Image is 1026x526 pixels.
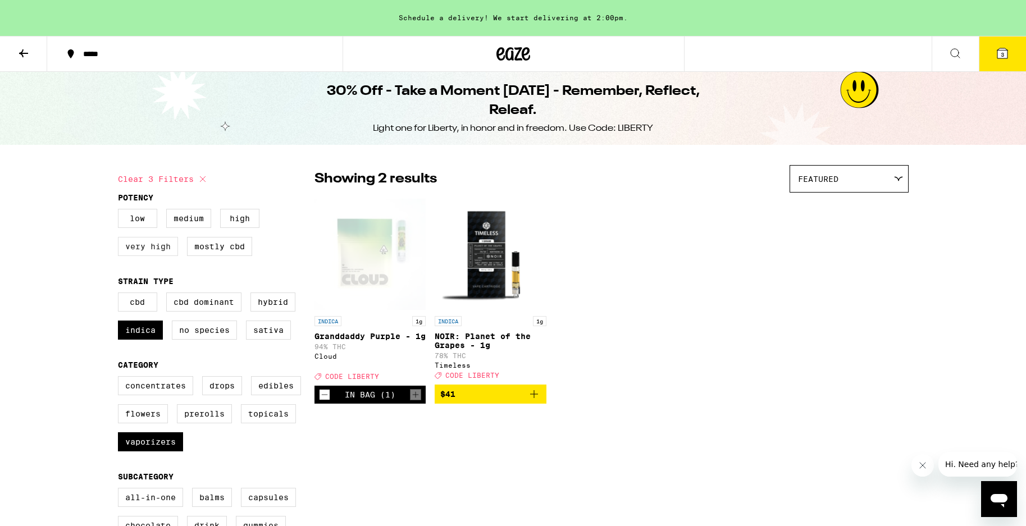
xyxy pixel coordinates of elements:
p: 1g [533,316,546,326]
legend: Category [118,360,158,369]
label: Edibles [251,376,301,395]
legend: Strain Type [118,277,174,286]
button: Decrement [319,389,330,400]
label: Vaporizers [118,432,183,451]
legend: Subcategory [118,472,174,481]
label: CBD [118,292,157,312]
span: $41 [440,390,455,399]
div: In Bag (1) [345,390,395,399]
label: Hybrid [250,292,295,312]
h1: 30% Off - Take a Moment [DATE] - Remember, Reflect, Releaf. [309,82,718,120]
label: Indica [118,321,163,340]
label: Very High [118,237,178,256]
span: CODE LIBERTY [325,373,379,380]
span: 3 [1001,51,1004,58]
label: Capsules [241,488,296,507]
iframe: Message from company [938,452,1017,477]
label: CBD Dominant [166,292,241,312]
div: Light one for Liberty, in honor and in freedom. Use Code: LIBERTY [373,122,653,135]
p: 94% THC [314,343,426,350]
p: Showing 2 results [314,170,437,189]
p: INDICA [435,316,462,326]
button: 3 [979,36,1026,71]
span: Featured [798,175,838,184]
div: Cloud [314,353,426,360]
label: Concentrates [118,376,193,395]
iframe: Button to launch messaging window [981,481,1017,517]
a: Open page for NOIR: Planet of the Grapes - 1g from Timeless [435,198,546,385]
label: No Species [172,321,237,340]
button: Add to bag [435,385,546,404]
button: Increment [410,389,421,400]
label: All-In-One [118,488,183,507]
label: High [220,209,259,228]
label: Sativa [246,321,291,340]
p: INDICA [314,316,341,326]
p: 78% THC [435,352,546,359]
span: CODE LIBERTY [445,372,499,379]
legend: Potency [118,193,153,202]
label: Mostly CBD [187,237,252,256]
button: Clear 3 filters [118,165,209,193]
p: 1g [412,316,426,326]
span: Hi. Need any help? [7,8,81,17]
iframe: Close message [911,454,934,477]
label: Medium [166,209,211,228]
label: Drops [202,376,242,395]
label: Prerolls [177,404,232,423]
img: Timeless - NOIR: Planet of the Grapes - 1g [435,198,546,310]
p: Granddaddy Purple - 1g [314,332,426,341]
label: Topicals [241,404,296,423]
label: Balms [192,488,232,507]
a: Open page for Granddaddy Purple - 1g from Cloud [314,198,426,386]
div: Timeless [435,362,546,369]
label: Low [118,209,157,228]
label: Flowers [118,404,168,423]
p: NOIR: Planet of the Grapes - 1g [435,332,546,350]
